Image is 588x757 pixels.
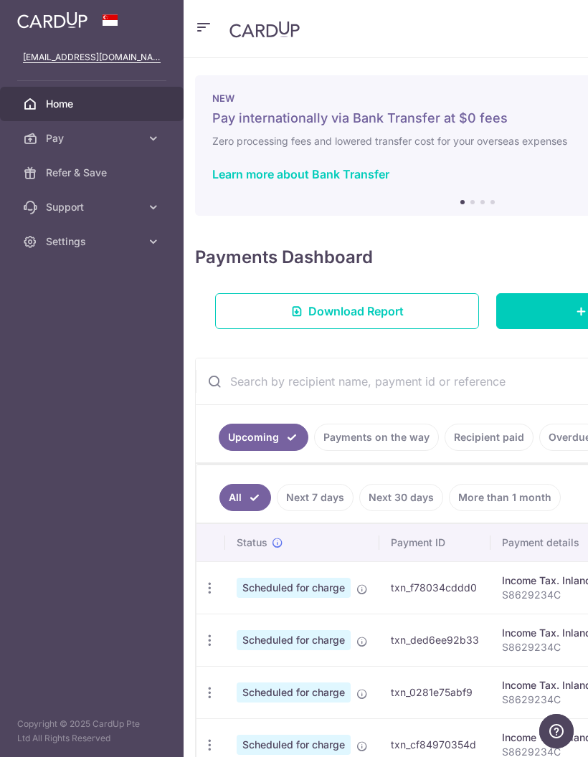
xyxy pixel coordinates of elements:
[195,244,373,270] h4: Payments Dashboard
[308,303,404,320] span: Download Report
[229,21,300,38] img: CardUp
[379,524,490,561] th: Payment ID
[46,200,141,214] span: Support
[46,166,141,180] span: Refer & Save
[212,167,389,181] a: Learn more about Bank Transfer
[215,293,479,329] a: Download Report
[379,561,490,614] td: txn_f78034cddd0
[237,535,267,550] span: Status
[359,484,443,511] a: Next 30 days
[17,11,87,29] img: CardUp
[449,484,561,511] a: More than 1 month
[314,424,439,451] a: Payments on the way
[46,131,141,146] span: Pay
[379,614,490,666] td: txn_ded6ee92b33
[46,234,141,249] span: Settings
[219,484,271,511] a: All
[237,735,351,755] span: Scheduled for charge
[46,97,141,111] span: Home
[219,424,308,451] a: Upcoming
[237,630,351,650] span: Scheduled for charge
[237,578,351,598] span: Scheduled for charge
[379,666,490,718] td: txn_0281e75abf9
[445,424,534,451] a: Recipient paid
[539,714,574,750] iframe: Opens a widget where you can find more information
[237,682,351,703] span: Scheduled for charge
[277,484,354,511] a: Next 7 days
